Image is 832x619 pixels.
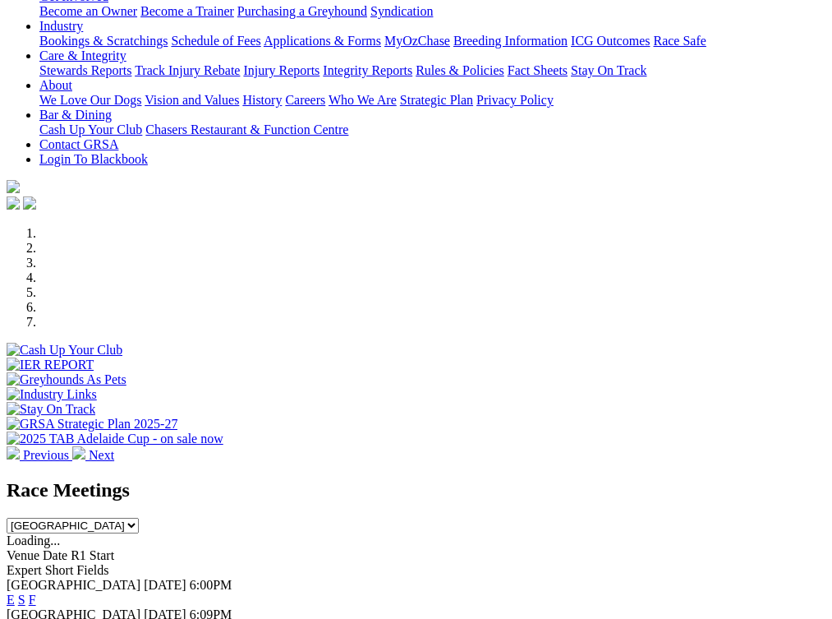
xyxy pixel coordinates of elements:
a: Strategic Plan [400,93,473,107]
img: chevron-left-pager-white.svg [7,446,20,460]
a: Cash Up Your Club [39,122,142,136]
img: Cash Up Your Club [7,343,122,358]
a: Track Injury Rebate [135,63,240,77]
span: Fields [76,563,108,577]
span: Venue [7,548,39,562]
span: Loading... [7,534,60,547]
div: Bar & Dining [39,122,825,137]
a: Syndication [370,4,433,18]
a: Who We Are [329,93,397,107]
a: Rules & Policies [416,63,504,77]
a: History [242,93,282,107]
a: Breeding Information [453,34,568,48]
a: Privacy Policy [476,93,554,107]
img: logo-grsa-white.png [7,180,20,193]
img: twitter.svg [23,196,36,210]
a: Become a Trainer [140,4,234,18]
a: MyOzChase [384,34,450,48]
a: Bookings & Scratchings [39,34,168,48]
img: facebook.svg [7,196,20,210]
a: Injury Reports [243,63,319,77]
a: Chasers Restaurant & Function Centre [145,122,348,136]
span: Date [43,548,67,562]
a: Stewards Reports [39,63,131,77]
a: We Love Our Dogs [39,93,141,107]
a: ICG Outcomes [571,34,650,48]
span: Short [45,563,74,577]
a: S [18,593,25,607]
a: Fact Sheets [508,63,568,77]
img: IER REPORT [7,358,94,372]
div: Get Involved [39,4,825,19]
img: chevron-right-pager-white.svg [72,446,85,460]
div: About [39,93,825,108]
img: Stay On Track [7,402,95,417]
div: Care & Integrity [39,63,825,78]
img: Greyhounds As Pets [7,372,126,387]
div: Industry [39,34,825,49]
a: Stay On Track [571,63,646,77]
a: Contact GRSA [39,137,118,151]
h2: Race Meetings [7,479,825,501]
a: Industry [39,19,83,33]
span: Previous [23,448,69,462]
span: Expert [7,563,42,577]
a: Next [72,448,114,462]
a: Integrity Reports [323,63,412,77]
span: [DATE] [144,578,186,592]
span: 6:00PM [190,578,232,592]
a: Login To Blackbook [39,152,148,166]
img: 2025 TAB Adelaide Cup - on sale now [7,432,223,446]
a: Bar & Dining [39,108,112,122]
a: Race Safe [653,34,706,48]
span: R1 Start [71,548,114,562]
a: Previous [7,448,72,462]
a: Purchasing a Greyhound [237,4,367,18]
a: About [39,78,72,92]
img: GRSA Strategic Plan 2025-27 [7,417,177,432]
a: Careers [285,93,325,107]
a: Care & Integrity [39,49,126,62]
a: E [7,593,15,607]
span: Next [89,448,114,462]
a: Vision and Values [145,93,239,107]
a: F [29,593,36,607]
a: Schedule of Fees [171,34,260,48]
a: Become an Owner [39,4,137,18]
span: [GEOGRAPHIC_DATA] [7,578,140,592]
a: Applications & Forms [264,34,381,48]
img: Industry Links [7,387,97,402]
